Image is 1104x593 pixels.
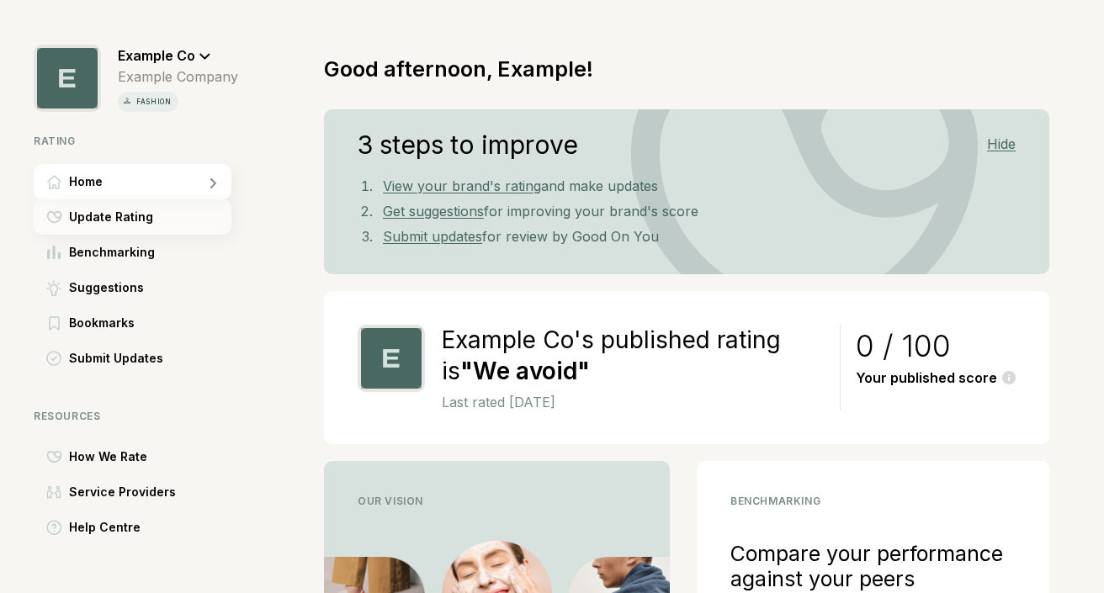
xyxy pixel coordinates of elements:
[69,482,176,502] span: Service Providers
[34,135,238,147] div: Rating
[69,517,141,537] span: Help Centre
[47,246,61,259] img: Benchmarking
[46,210,62,224] img: Update Rating
[1030,519,1087,576] iframe: Website support platform help button
[383,203,484,220] a: Get suggestions
[46,280,61,296] img: Suggestions
[730,541,1016,591] div: Compare your performance against your peers
[69,278,144,298] span: Suggestions
[118,47,195,64] span: Example Co
[376,173,1016,199] li: and make updates
[324,56,593,82] h1: Good afternoon, Example!
[358,495,636,507] div: Our Vision
[34,305,238,341] a: BookmarksBookmarks
[376,199,1016,224] li: for improving your brand's score
[69,348,163,368] span: Submit Updates
[46,351,61,366] img: Submit Updates
[133,95,175,109] p: fashion
[46,520,62,536] img: Help Centre
[34,235,238,270] a: BenchmarkingBenchmarking
[69,207,153,227] span: Update Rating
[34,439,238,474] a: How We RateHow We Rate
[118,68,238,85] div: Example Company
[987,136,1016,152] div: Hide
[46,485,61,499] img: Service Providers
[34,270,238,305] a: SuggestionsSuggestions
[442,325,825,387] h2: Example Co's published rating is
[69,447,147,467] span: How We Rate
[47,175,61,189] img: Home
[69,242,155,262] span: Benchmarking
[376,224,1016,249] li: for review by Good On You
[46,450,62,463] img: How We Rate
[34,410,238,422] div: Resources
[730,495,1016,507] div: benchmarking
[358,135,578,155] h4: 3 steps to improve
[383,228,482,245] a: Submit updates
[856,370,1016,386] div: Your published score
[34,164,238,199] a: HomeHome
[34,199,238,235] a: Update RatingUpdate Rating
[69,172,103,192] span: Home
[121,95,133,107] img: vertical icon
[856,336,1016,356] div: 0 / 100
[34,474,238,510] a: Service ProvidersService Providers
[383,177,541,194] a: View your brand's rating
[442,394,825,410] p: Last rated [DATE]
[49,316,60,331] img: Bookmarks
[34,341,238,376] a: Submit UpdatesSubmit Updates
[460,357,590,385] strong: " We avoid "
[34,510,238,545] a: Help CentreHelp Centre
[69,313,135,333] span: Bookmarks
